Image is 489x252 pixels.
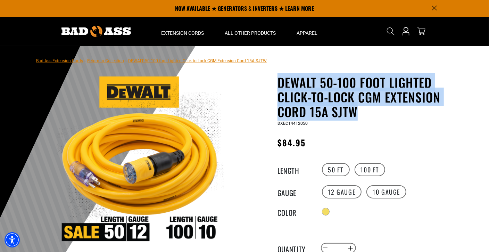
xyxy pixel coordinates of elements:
span: › [84,58,86,63]
div: Accessibility Menu [5,232,20,247]
summary: Extension Cords [151,17,214,46]
span: DEWALT 50-100 foot Lighted Click-to-Lock CGM Extension Cord 15A SJTW [128,58,267,63]
a: Open this option [400,17,412,46]
span: DXEC14412050 [277,121,308,126]
h1: DEWALT 50-100 foot Lighted Click-to-Lock CGM Extension Cord 15A SJTW [277,75,448,119]
legend: Gauge [277,187,312,196]
nav: breadcrumbs [36,56,267,65]
label: 50 FT [322,163,350,176]
summary: Apparel [286,17,328,46]
span: All Other Products [225,30,276,36]
a: Bad Ass Extension Cords [36,58,83,63]
span: › [125,58,127,63]
img: Bad Ass Extension Cords [61,26,131,37]
legend: Color [277,207,312,216]
label: 100 FT [355,163,386,176]
legend: Length [277,165,312,174]
a: cart [416,27,427,35]
a: Return to Collection [87,58,124,63]
label: 12 Gauge [322,185,362,198]
summary: Search [385,26,396,37]
label: 10 Gauge [366,185,406,198]
span: Extension Cords [161,30,204,36]
span: Apparel [297,30,317,36]
summary: All Other Products [214,17,286,46]
span: $84.95 [277,136,306,149]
